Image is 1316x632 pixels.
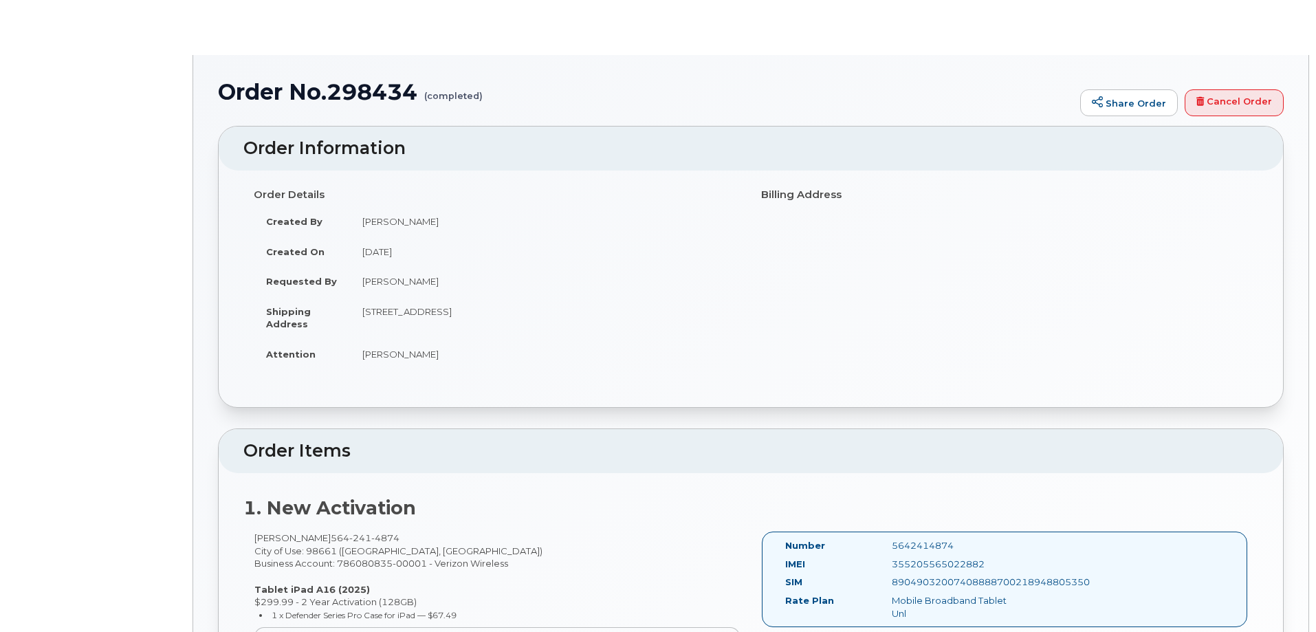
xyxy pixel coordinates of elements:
span: 241 [349,532,371,543]
div: Mobile Broadband Tablet Unl [881,594,1031,620]
td: [DATE] [350,237,741,267]
h2: Order Items [243,442,1258,461]
strong: Tablet iPad A16 (2025) [254,584,370,595]
a: Share Order [1080,89,1178,117]
strong: Created By [266,216,322,227]
h4: Billing Address [761,189,1248,201]
td: [PERSON_NAME] [350,206,741,237]
small: (completed) [424,80,483,101]
label: Rate Plan [785,594,834,607]
strong: Attention [266,349,316,360]
h4: Order Details [254,189,741,201]
td: [PERSON_NAME] [350,266,741,296]
strong: Requested By [266,276,337,287]
td: [PERSON_NAME] [350,339,741,369]
label: IMEI [785,558,805,571]
span: 4874 [371,532,399,543]
small: 1 x Defender Series Pro Case for iPad — $67.49 [272,610,457,620]
label: Number [785,539,825,552]
strong: 1. New Activation [243,497,416,519]
div: 89049032007408888700218948805350 [881,576,1031,589]
td: [STREET_ADDRESS] [350,296,741,339]
span: 564 [331,532,399,543]
strong: Created On [266,246,325,257]
h1: Order No.298434 [218,80,1073,104]
div: 355205565022882 [881,558,1031,571]
div: 5642414874 [881,539,1031,552]
h2: Order Information [243,139,1258,158]
label: SIM [785,576,802,589]
a: Cancel Order [1185,89,1284,117]
strong: Shipping Address [266,306,311,330]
